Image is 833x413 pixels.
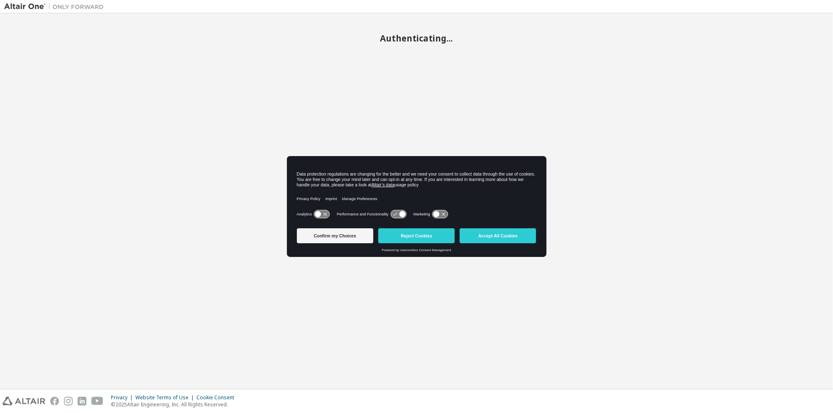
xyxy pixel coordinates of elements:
img: altair_logo.svg [2,397,45,406]
h2: Authenticating... [4,33,829,44]
img: facebook.svg [50,397,59,406]
div: Cookie Consent [196,394,239,401]
div: Website Terms of Use [135,394,196,401]
div: Privacy [111,394,135,401]
img: Altair One [4,2,108,11]
p: © 2025 Altair Engineering, Inc. All Rights Reserved. [111,401,239,408]
img: instagram.svg [64,397,73,406]
img: linkedin.svg [78,397,86,406]
img: youtube.svg [91,397,103,406]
